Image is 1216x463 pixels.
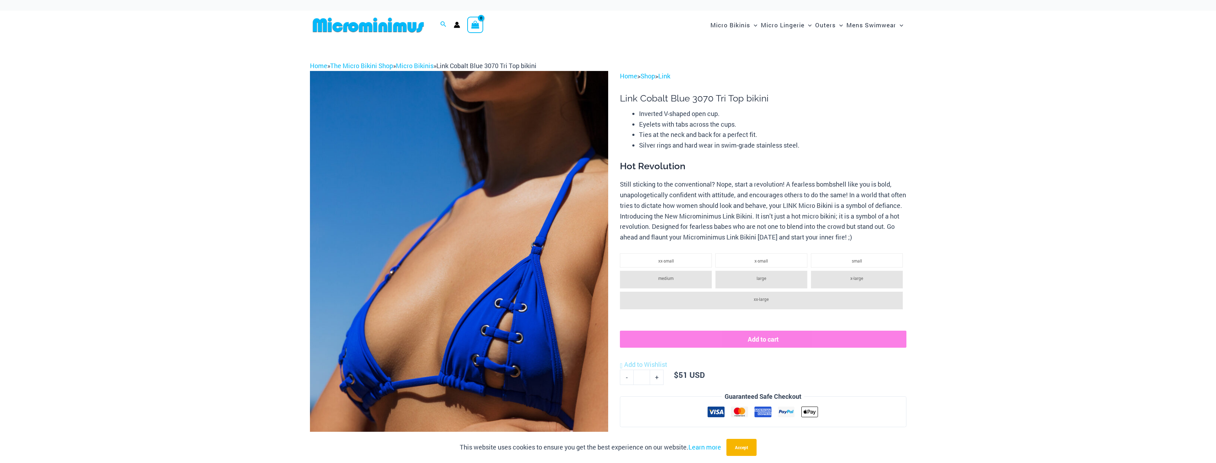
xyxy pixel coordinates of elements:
a: Shop [640,72,655,80]
span: Micro Bikinis [710,16,750,34]
img: MM SHOP LOGO FLAT [310,17,427,33]
li: Inverted V-shaped open cup. [639,109,906,119]
a: Account icon link [454,22,460,28]
a: View Shopping Cart, empty [467,17,484,33]
li: xx-large [620,292,903,309]
a: - [620,370,633,385]
h1: Link Cobalt Blue 3070 Tri Top bikini [620,93,906,104]
span: Menu Toggle [750,16,757,34]
span: large [757,275,766,281]
li: Eyelets with tabs across the cups. [639,119,906,130]
nav: Site Navigation [708,13,906,37]
a: Mens SwimwearMenu ToggleMenu Toggle [845,14,905,36]
a: Home [620,72,637,80]
a: Micro LingerieMenu ToggleMenu Toggle [759,14,813,36]
p: Still sticking to the conventional? Nope, start a revolution! A fearless bombshell like you is bo... [620,179,906,242]
span: Link Cobalt Blue 3070 Tri Top bikini [436,61,536,70]
button: Add to cart [620,331,906,348]
span: $ [674,370,678,380]
bdi: 51 USD [674,370,705,380]
a: Learn more [688,443,721,451]
li: Silver rings and hard wear in swim-grade stainless steel. [639,140,906,151]
span: Menu Toggle [896,16,903,34]
span: Menu Toggle [836,16,843,34]
span: Mens Swimwear [846,16,896,34]
li: x-large [811,271,903,288]
a: OutersMenu ToggleMenu Toggle [813,14,845,36]
button: Accept [726,439,757,456]
span: Add to Wishlist [624,360,667,369]
a: Micro BikinisMenu ToggleMenu Toggle [709,14,759,36]
h3: Hot Revolution [620,160,906,172]
a: + [650,370,664,385]
li: Ties at the neck and back for a perfect fit. [639,129,906,140]
p: This website uses cookies to ensure you get the best experience on our website. [460,442,721,453]
span: Outers [815,16,836,34]
input: Product quantity [633,370,650,385]
legend: Guaranteed Safe Checkout [722,391,804,402]
p: > > [620,71,906,82]
a: Micro Bikinis [396,61,433,70]
span: x-small [754,258,768,264]
span: xx-small [658,258,674,264]
span: xx-large [754,296,769,302]
span: medium [658,275,674,281]
span: Menu Toggle [805,16,812,34]
li: x-small [715,253,807,268]
li: small [811,253,903,268]
a: Add to Wishlist [620,359,667,370]
span: Micro Lingerie [761,16,805,34]
a: Search icon link [440,20,447,29]
a: Home [310,61,327,70]
li: xx-small [620,253,712,268]
li: large [715,271,807,288]
li: medium [620,271,712,288]
span: small [852,258,862,264]
a: The Micro Bikini Shop [330,61,393,70]
span: » » » [310,61,536,70]
span: x-large [850,275,863,281]
a: Link [658,72,670,80]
